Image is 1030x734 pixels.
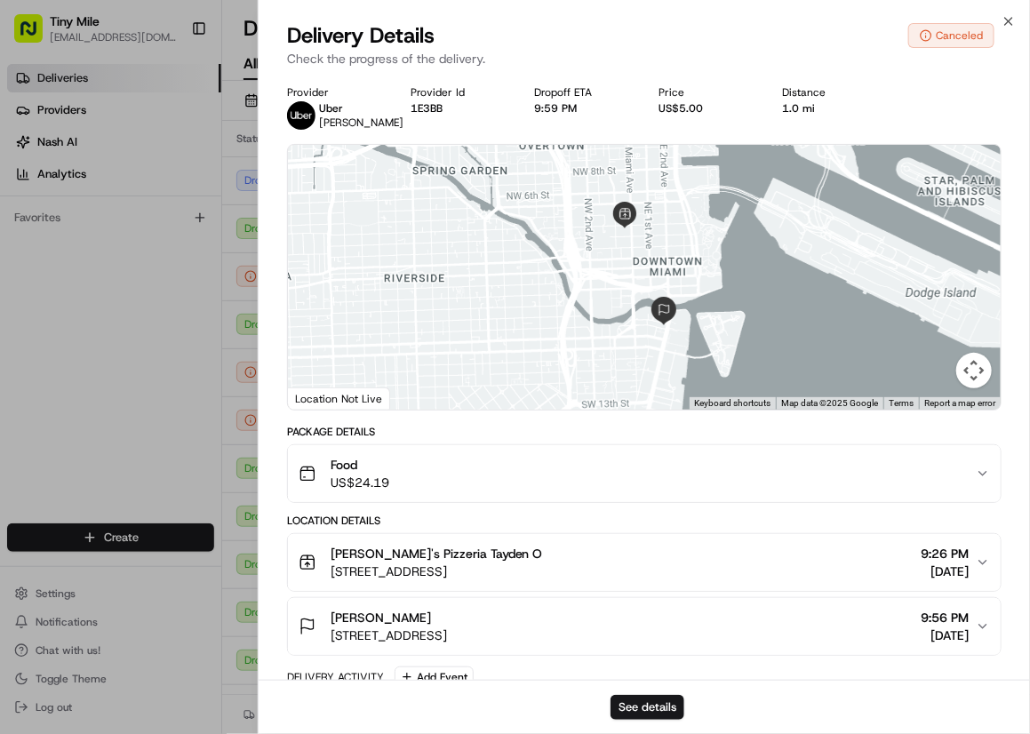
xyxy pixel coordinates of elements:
[37,171,69,203] img: 1732323095091-59ea418b-cfe3-43c8-9ae0-d0d06d6fd42c
[781,398,878,408] span: Map data ©2025 Google
[36,325,50,339] img: 1736555255976-a54dd68f-1ca7-489b-9aae-adbdc363a1c4
[168,398,285,416] span: API Documentation
[319,101,343,116] span: Uber
[80,171,291,188] div: Start new chat
[319,116,403,130] span: [PERSON_NAME]
[395,666,474,688] button: Add Event
[177,442,215,455] span: Pylon
[18,72,323,100] p: Welcome 👋
[331,609,431,626] span: [PERSON_NAME]
[292,387,351,410] a: Open this area in Google Maps (opens a new window)
[782,85,877,100] div: Distance
[275,228,323,250] button: See all
[18,400,32,414] div: 📗
[611,695,684,720] button: See details
[921,545,969,562] span: 9:26 PM
[288,445,1001,502] button: FoodUS$24.19
[287,425,1002,439] div: Package Details
[921,562,969,580] span: [DATE]
[55,324,236,339] span: [PERSON_NAME] [PERSON_NAME]
[411,101,443,116] button: 1E3BB
[889,398,914,408] a: Terms
[18,171,50,203] img: 1736555255976-a54dd68f-1ca7-489b-9aae-adbdc363a1c4
[908,23,994,48] button: Canceled
[46,116,293,134] input: Clear
[150,400,164,414] div: 💻
[288,534,1001,591] button: [PERSON_NAME]'s Pizzeria Tayden O[STREET_ADDRESS]9:26 PM[DATE]
[157,276,194,291] span: [DATE]
[331,474,389,491] span: US$24.19
[287,101,315,130] img: uber-new-logo.jpeg
[18,259,46,288] img: Jandy Espique
[921,626,969,644] span: [DATE]
[287,85,382,100] div: Provider
[659,85,754,100] div: Price
[782,101,877,116] div: 1.0 mi
[18,307,46,336] img: Dianne Alexi Soriano
[331,545,543,562] span: [PERSON_NAME]'s Pizzeria Tayden O
[80,188,244,203] div: We're available if you need us!
[924,398,995,408] a: Report a map error
[288,598,1001,655] button: [PERSON_NAME][STREET_ADDRESS]9:56 PM[DATE]
[331,456,389,474] span: Food
[148,276,154,291] span: •
[287,50,1002,68] p: Check the progress of the delivery.
[694,397,771,410] button: Keyboard shortcuts
[11,391,143,423] a: 📗Knowledge Base
[411,85,506,100] div: Provider Id
[302,176,323,197] button: Start new chat
[143,391,292,423] a: 💻API Documentation
[249,324,285,339] span: [DATE]
[287,670,384,684] div: Delivery Activity
[331,626,447,644] span: [STREET_ADDRESS]
[659,101,754,116] div: US$5.00
[288,387,390,410] div: Location Not Live
[287,21,435,50] span: Delivery Details
[535,85,630,100] div: Dropoff ETA
[331,562,543,580] span: [STREET_ADDRESS]
[18,19,53,54] img: Nash
[535,101,630,116] div: 9:59 PM
[292,387,351,410] img: Google
[239,324,245,339] span: •
[18,232,114,246] div: Past conversations
[921,609,969,626] span: 9:56 PM
[36,277,50,291] img: 1736555255976-a54dd68f-1ca7-489b-9aae-adbdc363a1c4
[55,276,144,291] span: [PERSON_NAME]
[36,398,136,416] span: Knowledge Base
[956,353,992,388] button: Map camera controls
[287,514,1002,528] div: Location Details
[125,441,215,455] a: Powered byPylon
